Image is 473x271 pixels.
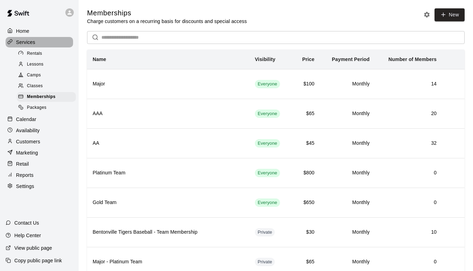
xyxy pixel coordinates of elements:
div: This membership is visible to all customers [255,139,280,148]
h6: Monthly [325,110,370,118]
b: Visibility [255,57,275,62]
span: Classes [27,83,43,90]
b: Payment Period [332,57,370,62]
h6: Platinum Team [93,169,244,177]
h6: 0 [381,258,437,266]
h6: 10 [381,228,437,236]
span: Everyone [255,170,280,176]
p: Settings [16,183,34,190]
h6: $30 [296,228,314,236]
h6: 32 [381,140,437,147]
p: Help Center [14,232,41,239]
p: Calendar [16,116,36,123]
span: Private [255,259,275,265]
div: Camps [17,70,76,80]
span: Everyone [255,81,280,88]
a: Memberships [17,92,79,103]
a: Retail [6,159,73,169]
span: Camps [27,72,41,79]
h6: $65 [296,258,314,266]
span: Lessons [27,61,44,68]
p: Home [16,28,29,35]
a: Classes [17,81,79,92]
b: Price [302,57,314,62]
h6: Gold Team [93,199,244,206]
a: Reports [6,170,73,180]
p: Availability [16,127,40,134]
h6: Monthly [325,258,370,266]
h6: 0 [381,199,437,206]
h6: Bentonville Tigers Baseball - Team Membership [93,228,244,236]
span: Everyone [255,140,280,147]
p: Retail [16,160,29,167]
p: Services [16,39,35,46]
a: Settings [6,181,73,191]
div: This membership is visible to all customers [255,80,280,88]
p: Charge customers on a recurring basis for discounts and special access [87,18,247,25]
h6: $800 [296,169,314,177]
div: Rentals [17,49,76,59]
span: Memberships [27,93,56,100]
h6: Monthly [325,169,370,177]
div: This membership is hidden from the memberships page [255,228,275,236]
p: Copy public page link [14,257,62,264]
h6: Monthly [325,80,370,88]
span: Everyone [255,111,280,117]
a: Rentals [17,48,79,59]
h6: $65 [296,110,314,118]
a: Camps [17,70,79,81]
b: Number of Members [388,57,437,62]
a: Calendar [6,114,73,125]
div: Lessons [17,60,76,69]
h6: AAA [93,110,244,118]
h6: 0 [381,169,437,177]
h6: Major - Platinum Team [93,258,244,266]
h6: Major [93,80,244,88]
a: Services [6,37,73,47]
div: This membership is visible to all customers [255,198,280,207]
h5: Memberships [87,8,247,18]
div: Packages [17,103,76,113]
div: This membership is visible to all customers [255,169,280,177]
div: Classes [17,81,76,91]
span: Private [255,229,275,236]
h6: 14 [381,80,437,88]
p: Contact Us [14,219,39,226]
span: Everyone [255,200,280,206]
h6: Monthly [325,140,370,147]
h6: 20 [381,110,437,118]
h6: AA [93,140,244,147]
div: Memberships [17,92,76,102]
a: Lessons [17,59,79,70]
span: Packages [27,104,46,111]
p: Reports [16,172,34,179]
div: This membership is visible to all customers [255,110,280,118]
a: Home [6,26,73,36]
a: Availability [6,125,73,136]
a: Customers [6,136,73,147]
span: Rentals [27,50,42,57]
h6: Monthly [325,199,370,206]
h6: $45 [296,140,314,147]
b: Name [93,57,106,62]
button: Memberships settings [422,9,432,20]
p: Marketing [16,149,38,156]
h6: $650 [296,199,314,206]
h6: $100 [296,80,314,88]
h6: Monthly [325,228,370,236]
a: New [435,8,465,21]
a: Marketing [6,148,73,158]
a: Packages [17,103,79,113]
div: This membership is hidden from the memberships page [255,258,275,266]
p: View public page [14,244,52,251]
p: Customers [16,138,40,145]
